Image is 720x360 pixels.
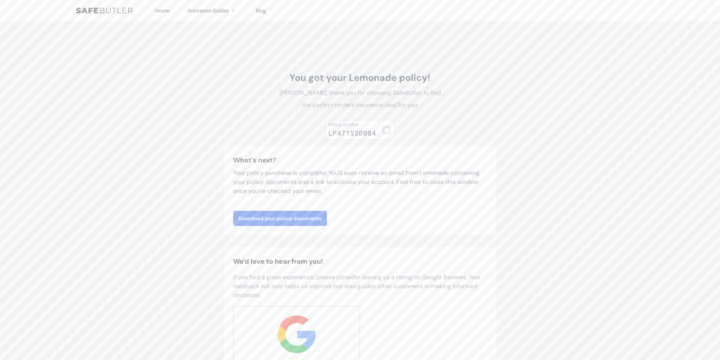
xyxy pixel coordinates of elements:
p: [PERSON_NAME], thank you for choosing SafeButler to find the perfect renters insurance deal for you. [276,87,445,111]
img: SafeButler Text Logo [76,8,133,14]
div: Policy number [328,122,376,128]
div: LP47153BB84 [328,128,376,138]
h2: We'd love to hear from you! [233,256,487,267]
h1: You got your Lemonade policy! [276,72,445,84]
a: Download your policy documents [233,211,327,226]
button: Insurance Guides [188,6,238,15]
a: Home [155,7,170,14]
p: If you had a great experience, please consider leaving us a rating on Google Reviews. Your feedba... [233,273,487,300]
p: Your policy purchase is complete! You'll soon receive an email from Lemonade containing your poli... [233,168,487,196]
img: google.svg [278,315,316,353]
h3: What's next? [233,155,487,165]
a: Blog [256,7,266,14]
